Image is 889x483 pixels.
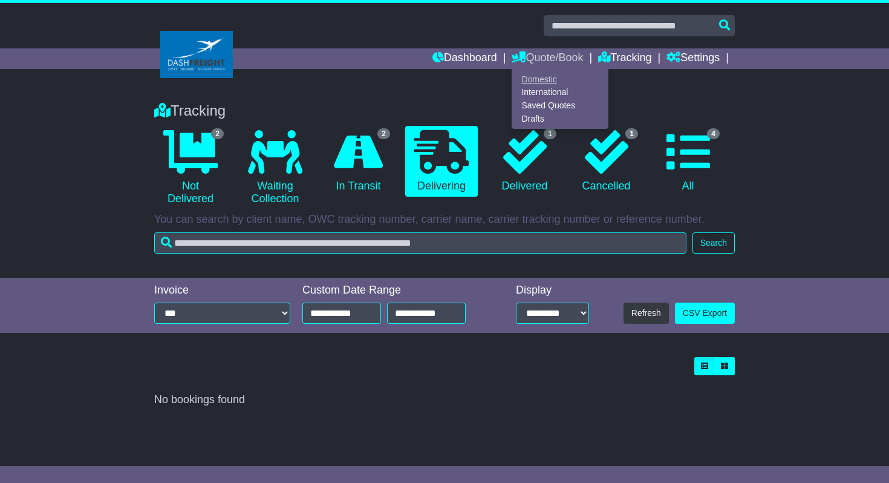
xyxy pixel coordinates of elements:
[512,86,608,99] a: International
[598,48,651,69] a: Tracking
[512,99,608,113] a: Saved Quotes
[377,128,390,139] span: 2
[666,48,720,69] a: Settings
[512,73,608,86] a: Domestic
[625,128,638,139] span: 1
[490,126,559,197] a: 1 Delivered
[154,284,290,297] div: Invoice
[154,213,735,226] p: You can search by client name, OWC tracking number, carrier name, carrier tracking number or refe...
[512,48,583,69] a: Quote/Book
[624,303,669,324] button: Refresh
[154,126,227,210] a: 2 Not Delivered
[148,102,741,120] div: Tracking
[512,112,608,125] a: Drafts
[675,303,735,324] a: CSV Export
[239,126,311,210] a: Waiting Collection
[571,126,641,197] a: 1 Cancelled
[154,393,735,407] div: No bookings found
[653,126,723,197] a: 4 All
[516,284,590,297] div: Display
[405,126,478,197] a: Delivering
[544,128,556,139] span: 1
[211,128,224,139] span: 2
[512,69,608,129] div: Quote/Book
[707,128,720,139] span: 4
[692,232,735,254] button: Search
[432,48,497,69] a: Dashboard
[302,284,488,297] div: Custom Date Range
[324,126,393,197] a: 2 In Transit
